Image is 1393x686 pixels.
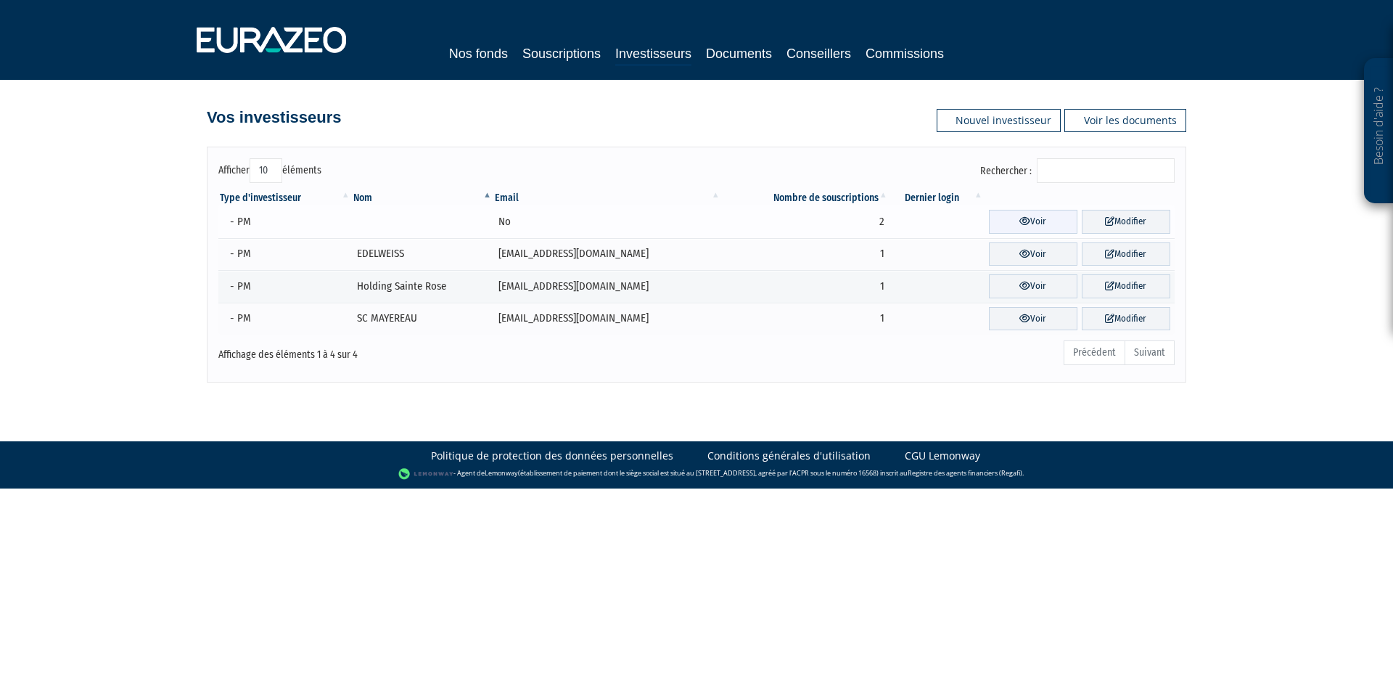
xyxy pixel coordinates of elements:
[493,238,722,271] td: [EMAIL_ADDRESS][DOMAIN_NAME]
[218,339,604,362] div: Affichage des éléments 1 à 4 sur 4
[722,238,889,271] td: 1
[937,109,1061,132] a: Nouvel investisseur
[706,44,772,64] a: Documents
[1082,307,1170,331] a: Modifier
[786,44,851,64] a: Conseillers
[707,449,871,463] a: Conditions générales d'utilisation
[1082,274,1170,298] a: Modifier
[722,205,889,238] td: 2
[352,303,493,335] td: SC MAYEREAU
[431,449,673,463] a: Politique de protection des données personnelles
[989,242,1077,266] a: Voir
[218,158,321,183] label: Afficher éléments
[197,27,346,53] img: 1732889491-logotype_eurazeo_blanc_rvb.png
[207,109,341,126] h4: Vos investisseurs
[352,191,493,205] th: Nom : activer pour trier la colonne par ordre d&eacute;croissant
[1371,66,1387,197] p: Besoin d'aide ?
[493,205,722,238] td: No
[980,158,1175,183] label: Rechercher :
[722,303,889,335] td: 1
[352,238,493,271] td: EDELWEISS
[493,270,722,303] td: [EMAIL_ADDRESS][DOMAIN_NAME]
[989,274,1077,298] a: Voir
[866,44,944,64] a: Commissions
[1064,109,1186,132] a: Voir les documents
[218,303,352,335] td: - PM
[485,469,518,478] a: Lemonway
[250,158,282,183] select: Afficheréléments
[1082,242,1170,266] a: Modifier
[15,467,1378,481] div: - Agent de (établissement de paiement dont le siège social est situé au [STREET_ADDRESS], agréé p...
[985,191,1175,205] th: &nbsp;
[218,270,352,303] td: - PM
[398,467,454,481] img: logo-lemonway.png
[908,469,1022,478] a: Registre des agents financiers (Regafi)
[493,191,722,205] th: Email : activer pour trier la colonne par ordre croissant
[989,210,1077,234] a: Voir
[1037,158,1175,183] input: Rechercher :
[218,191,352,205] th: Type d'investisseur : activer pour trier la colonne par ordre croissant
[615,44,691,66] a: Investisseurs
[352,270,493,303] td: Holding Sainte Rose
[449,44,508,64] a: Nos fonds
[905,449,980,463] a: CGU Lemonway
[889,191,985,205] th: Dernier login : activer pour trier la colonne par ordre croissant
[218,205,352,238] td: - PM
[722,270,889,303] td: 1
[722,191,889,205] th: Nombre de souscriptions : activer pour trier la colonne par ordre croissant
[218,238,352,271] td: - PM
[989,307,1077,331] a: Voir
[522,44,601,64] a: Souscriptions
[493,303,722,335] td: [EMAIL_ADDRESS][DOMAIN_NAME]
[1082,210,1170,234] a: Modifier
